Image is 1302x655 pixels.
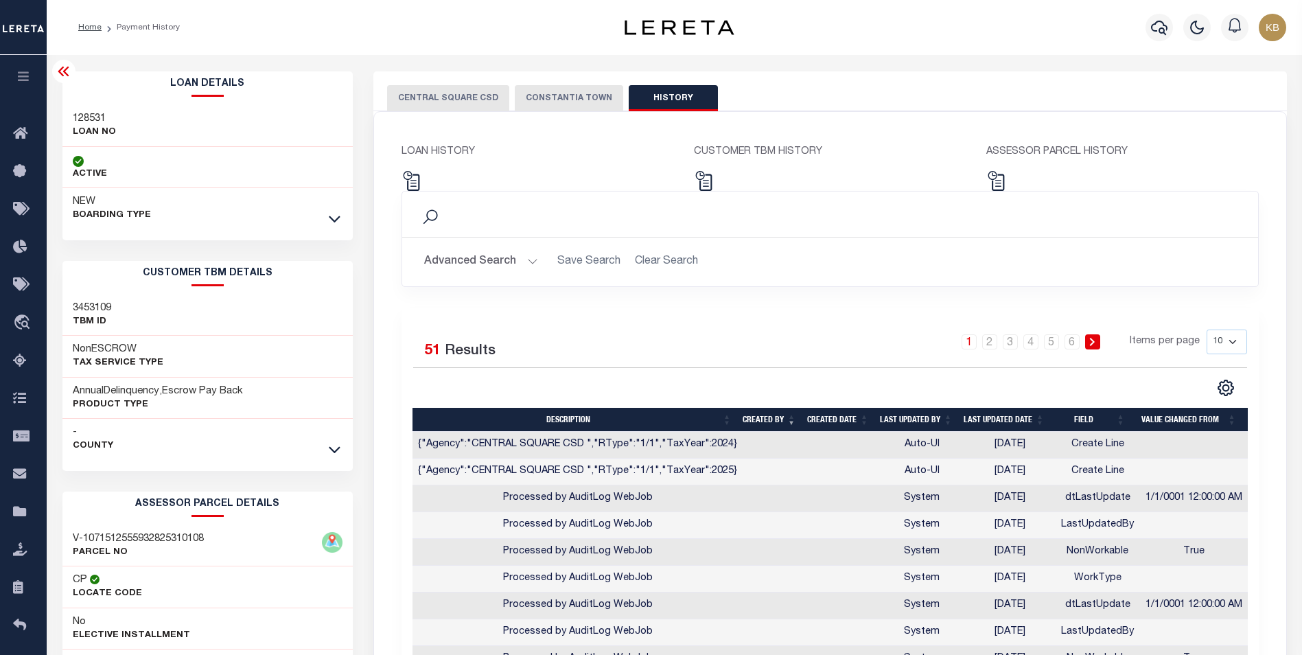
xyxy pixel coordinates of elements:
[1023,334,1038,349] a: 4
[402,145,673,160] p: LOAN HISTORY
[1056,539,1139,566] td: NonWorkable
[694,145,966,160] p: CUSTOMER TBM HISTORY
[964,566,1056,593] td: [DATE]
[412,566,743,593] td: Processed by AuditLog WebJob
[62,71,353,97] h2: Loan Details
[73,301,111,315] h3: 3453109
[73,168,107,181] p: ACTIVE
[874,408,958,432] th: Last updated by: activate to sort column ascending
[412,539,743,566] td: Processed by AuditLog WebJob
[964,459,1056,485] td: [DATE]
[962,334,977,349] a: 1
[73,532,204,546] h3: V-1071512555932825310108
[445,341,496,363] label: Results
[880,485,964,512] td: System
[387,85,509,111] button: CENTRAL SQUARE CSD
[737,408,802,432] th: Created by: activate to sort column ascending
[1056,432,1139,459] td: Create Line
[515,85,623,111] button: CONSTANTIA TOWN
[412,408,737,432] th: Description: activate to sort column ascending
[880,619,964,646] td: System
[1259,14,1286,41] img: svg+xml;base64,PHN2ZyB4bWxucz0iaHR0cDovL3d3dy53My5vcmcvMjAwMC9zdmciIHBvaW50ZXItZXZlbnRzPSJub25lIi...
[1050,408,1131,432] th: Field: activate to sort column ascending
[1130,334,1200,349] span: Items per page
[73,112,116,126] h3: 128531
[73,315,111,329] p: TBM ID
[78,23,102,32] a: Home
[880,432,964,459] td: Auto-UI
[1056,619,1139,646] td: LastUpdatedBy
[73,546,204,560] p: PARCEL NO
[1130,408,1242,432] th: Value changed from: activate to sort column ascending
[13,314,35,332] i: travel_explore
[412,593,743,619] td: Processed by AuditLog WebJob
[1003,334,1018,349] a: 3
[412,459,743,485] td: {"Agency":"CENTRAL SQUARE CSD ","RType":"1/1","TaxYear":2025}
[1056,566,1139,593] td: WorkType
[964,485,1056,512] td: [DATE]
[958,408,1050,432] th: Last updated date: activate to sort column ascending
[625,20,734,35] img: logo-dark.svg
[412,432,743,459] td: {"Agency":"CENTRAL SQUARE CSD ","RType":"1/1","TaxYear":2024}
[1139,593,1249,619] td: 1/1/0001 12:00:00 AM
[1056,512,1139,539] td: LastUpdatedBy
[412,619,743,646] td: Processed by AuditLog WebJob
[964,539,1056,566] td: [DATE]
[102,21,180,34] li: Payment History
[73,587,142,601] p: Locate Code
[1139,539,1249,566] td: True
[73,343,163,356] h3: NonESCROW
[73,195,151,209] h3: NEW
[880,459,964,485] td: Auto-UI
[62,261,353,286] h2: CUSTOMER TBM DETAILS
[73,615,86,629] h3: No
[964,619,1056,646] td: [DATE]
[964,432,1056,459] td: [DATE]
[73,573,87,587] h3: CP
[1056,485,1139,512] td: dtLastUpdate
[880,539,964,566] td: System
[880,566,964,593] td: System
[1056,593,1139,619] td: dtLastUpdate
[1056,459,1139,485] td: Create Line
[62,492,353,517] h2: ASSESSOR PARCEL DETAILS
[982,334,997,349] a: 2
[424,344,441,358] span: 51
[412,485,743,512] td: Processed by AuditLog WebJob
[73,439,113,453] p: County
[73,384,243,398] h3: AnnualDelinquency,Escrow Pay Back
[1065,334,1080,349] a: 6
[424,249,538,275] button: Advanced Search
[412,512,743,539] td: Processed by AuditLog WebJob
[880,512,964,539] td: System
[73,356,163,370] p: Tax Service Type
[880,593,964,619] td: System
[802,408,874,432] th: Created date: activate to sort column ascending
[964,512,1056,539] td: [DATE]
[629,85,718,111] button: HISTORY
[964,593,1056,619] td: [DATE]
[1044,334,1059,349] a: 5
[73,126,116,139] p: LOAN NO
[1139,485,1249,512] td: 1/1/0001 12:00:00 AM
[73,426,113,439] h3: -
[73,398,243,412] p: Product Type
[73,209,151,222] p: BOARDING TYPE
[73,629,190,643] p: Elective Installment
[986,145,1258,160] p: ASSESSOR PARCEL HISTORY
